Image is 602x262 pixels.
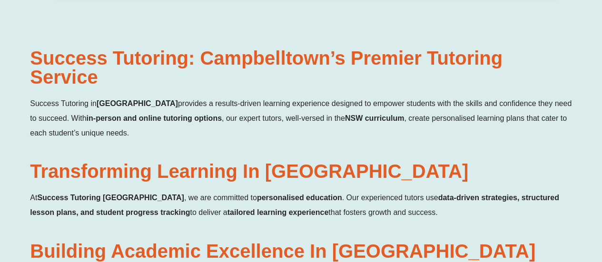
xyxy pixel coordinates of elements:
span: that fosters growth and success. [328,208,437,216]
span: . Our experienced tutors use [342,194,438,202]
b: [GEOGRAPHIC_DATA] [97,99,178,107]
b: personalised education [257,194,342,202]
h2: Building Academic Excellence in [GEOGRAPHIC_DATA] [30,242,572,261]
h2: Success Tutoring: Campbelltown’s Premier Tutoring Service [30,49,572,87]
span: , we are committed to [184,194,257,202]
b: NSW curriculum [345,114,404,122]
b: in-person and online tutoring options [87,114,222,122]
iframe: Chat Widget [444,155,602,262]
span: , create personalised learning plans that cater to each student’s unique needs. [30,114,567,137]
b: tailored learning experience [227,208,329,216]
b: Success Tutoring [GEOGRAPHIC_DATA] [37,194,184,202]
span: , our expert tutors, well-versed in the [222,114,345,122]
span: provides a results-driven learning experience designed to empower students with the skills and co... [30,99,572,122]
span: Success Tutoring in [30,99,97,107]
span: At [30,194,37,202]
h2: Transforming Learning in [GEOGRAPHIC_DATA] [30,162,572,181]
span: to deliver a [190,208,227,216]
